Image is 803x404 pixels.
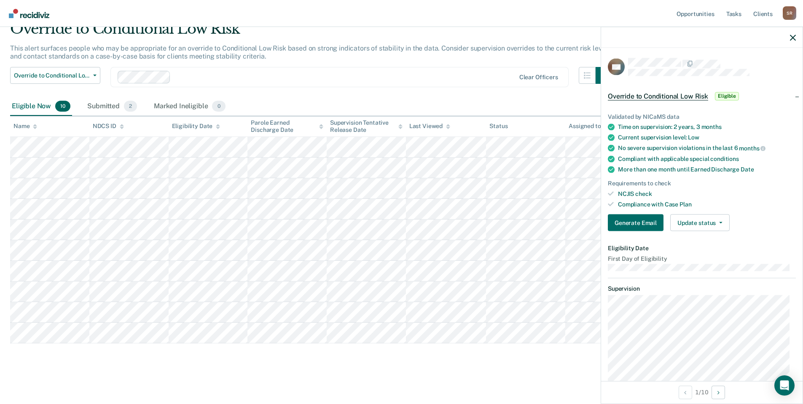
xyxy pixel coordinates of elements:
[55,101,70,112] span: 10
[712,385,725,399] button: Next Opportunity
[10,44,611,60] p: This alert surfaces people who may be appropriate for an override to Conditional Low Risk based o...
[251,119,323,134] div: Parole Earned Discharge Date
[608,255,796,262] dt: First Day of Eligibility
[601,83,803,110] div: Override to Conditional Low RiskEligible
[783,6,796,20] button: Profile dropdown button
[10,20,612,44] div: Override to Conditional Low Risk
[152,97,227,116] div: Marked Ineligible
[608,179,796,187] div: Requirements to check
[618,190,796,197] div: NCJIS
[608,285,796,292] dt: Supervision
[710,155,739,162] span: conditions
[715,92,739,100] span: Eligible
[330,119,403,134] div: Supervision Tentative Release Date
[519,74,558,81] div: Clear officers
[774,375,795,396] div: Open Intercom Messenger
[608,113,796,120] div: Validated by NICaMS data
[14,72,90,79] span: Override to Conditional Low Risk
[608,92,708,100] span: Override to Conditional Low Risk
[489,123,508,130] div: Status
[13,123,37,130] div: Name
[618,134,796,141] div: Current supervision level:
[608,214,667,231] a: Navigate to form link
[783,6,796,20] div: S R
[172,123,220,130] div: Eligibility Date
[124,101,137,112] span: 2
[569,123,608,130] div: Assigned to
[608,245,796,252] dt: Eligibility Date
[618,155,796,162] div: Compliant with applicable special
[212,101,225,112] span: 0
[618,123,796,131] div: Time on supervision: 2 years, 3
[679,201,691,207] span: Plan
[409,123,450,130] div: Last Viewed
[93,123,124,130] div: NDCS ID
[741,166,754,172] span: Date
[9,9,49,18] img: Recidiviz
[86,97,139,116] div: Submitted
[601,381,803,403] div: 1 / 10
[701,123,722,130] span: months
[635,190,652,197] span: check
[608,214,663,231] button: Generate Email
[679,385,692,399] button: Previous Opportunity
[618,166,796,173] div: More than one month until Earned Discharge
[739,145,765,152] span: months
[618,144,796,152] div: No severe supervision violations in the last 6
[670,214,730,231] button: Update status
[688,134,699,141] span: Low
[618,201,796,208] div: Compliance with Case
[10,97,72,116] div: Eligible Now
